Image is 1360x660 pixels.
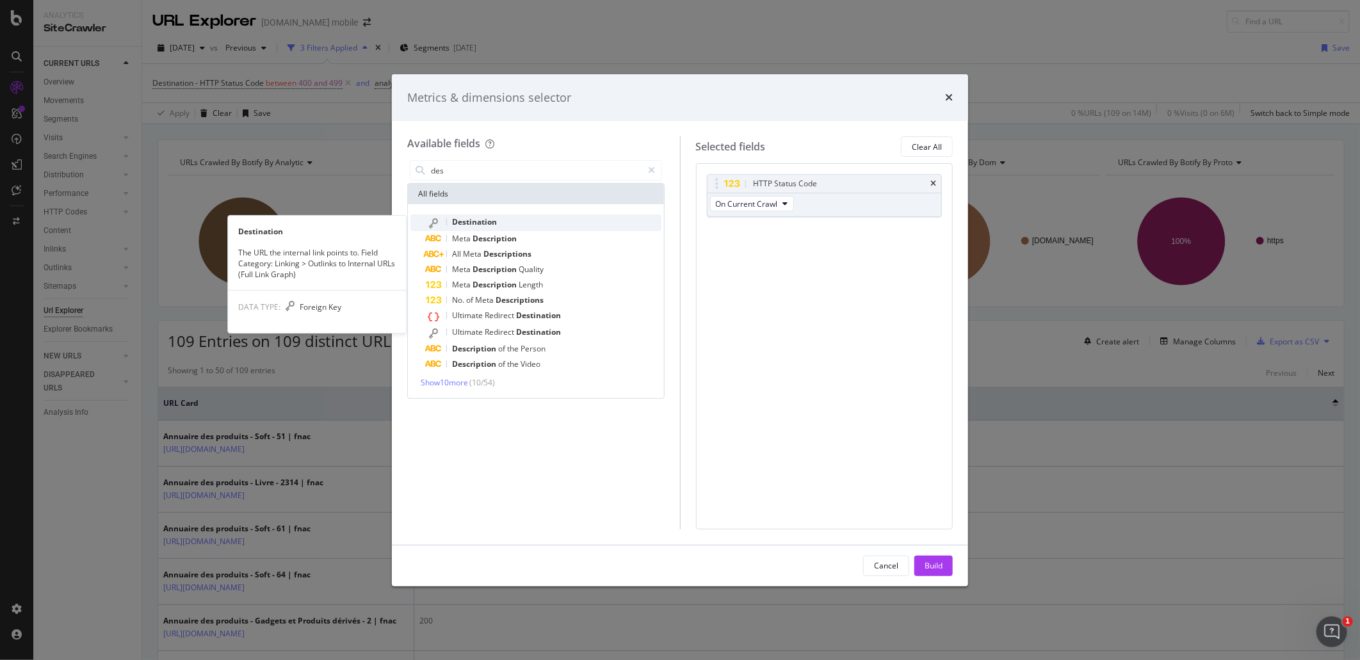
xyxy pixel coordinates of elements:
span: Meta [452,264,473,275]
span: Description [473,264,519,275]
button: Clear All [901,136,953,157]
div: Selected fields [696,140,766,154]
span: Meta [452,233,473,244]
input: Search by field name [430,161,643,180]
span: Ultimate [452,326,485,337]
div: HTTP Status Code [754,177,818,190]
span: On Current Crawl [716,198,778,209]
div: Clear All [912,141,942,152]
div: Metrics & dimensions selector [407,90,571,106]
div: All fields [408,184,664,204]
button: Build [914,556,953,576]
span: Destination [516,326,561,337]
button: Cancel [863,556,909,576]
div: Destination [228,226,406,237]
span: Meta [475,294,496,305]
div: modal [392,74,968,586]
button: On Current Crawl [710,196,794,211]
span: of [466,294,475,305]
span: Ultimate [452,310,485,321]
span: All [452,248,463,259]
span: Person [521,343,546,354]
span: Description [452,358,498,369]
span: 1 [1343,616,1353,627]
span: Redirect [485,310,516,321]
span: Destination [516,310,561,321]
div: HTTP Status CodetimesOn Current Crawl [707,174,943,217]
span: Quality [519,264,544,275]
span: Descriptions [483,248,531,259]
iframe: Intercom live chat [1316,616,1347,647]
span: No. [452,294,466,305]
span: Description [473,233,517,244]
span: Description [473,279,519,290]
div: times [930,180,936,188]
span: Description [452,343,498,354]
span: the [507,343,521,354]
span: Video [521,358,540,369]
span: Meta [463,248,483,259]
div: Build [925,560,943,571]
div: Cancel [874,560,898,571]
span: of [498,358,507,369]
div: The URL the internal link points to. Field Category: Linking > Outlinks to Internal URLs (Full Li... [228,247,406,280]
span: Redirect [485,326,516,337]
span: of [498,343,507,354]
span: Descriptions [496,294,544,305]
div: times [945,90,953,106]
span: Show 10 more [421,377,468,388]
span: Destination [452,216,497,227]
div: Available fields [407,136,480,150]
span: Length [519,279,543,290]
span: ( 10 / 54 ) [469,377,495,388]
span: the [507,358,521,369]
span: Meta [452,279,473,290]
